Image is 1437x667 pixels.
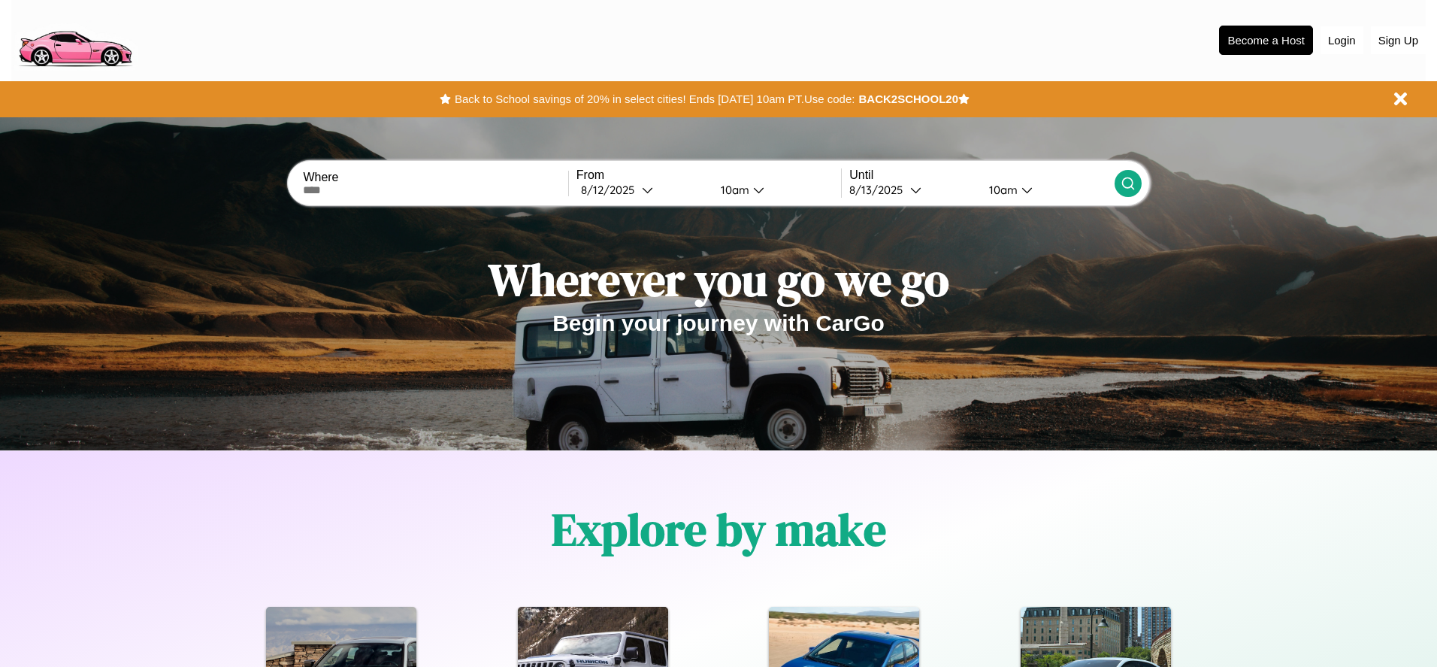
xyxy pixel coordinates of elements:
label: From [576,168,841,182]
div: 10am [713,183,753,197]
label: Until [849,168,1114,182]
button: Back to School savings of 20% in select cities! Ends [DATE] 10am PT.Use code: [451,89,858,110]
button: Become a Host [1219,26,1313,55]
button: 10am [977,182,1114,198]
label: Where [303,171,567,184]
button: 8/12/2025 [576,182,709,198]
div: 8 / 13 / 2025 [849,183,910,197]
div: 10am [982,183,1021,197]
button: Sign Up [1371,26,1426,54]
b: BACK2SCHOOL20 [858,92,958,105]
button: Login [1321,26,1363,54]
h1: Explore by make [552,499,886,560]
img: logo [11,8,138,71]
button: 10am [709,182,841,198]
div: 8 / 12 / 2025 [581,183,642,197]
